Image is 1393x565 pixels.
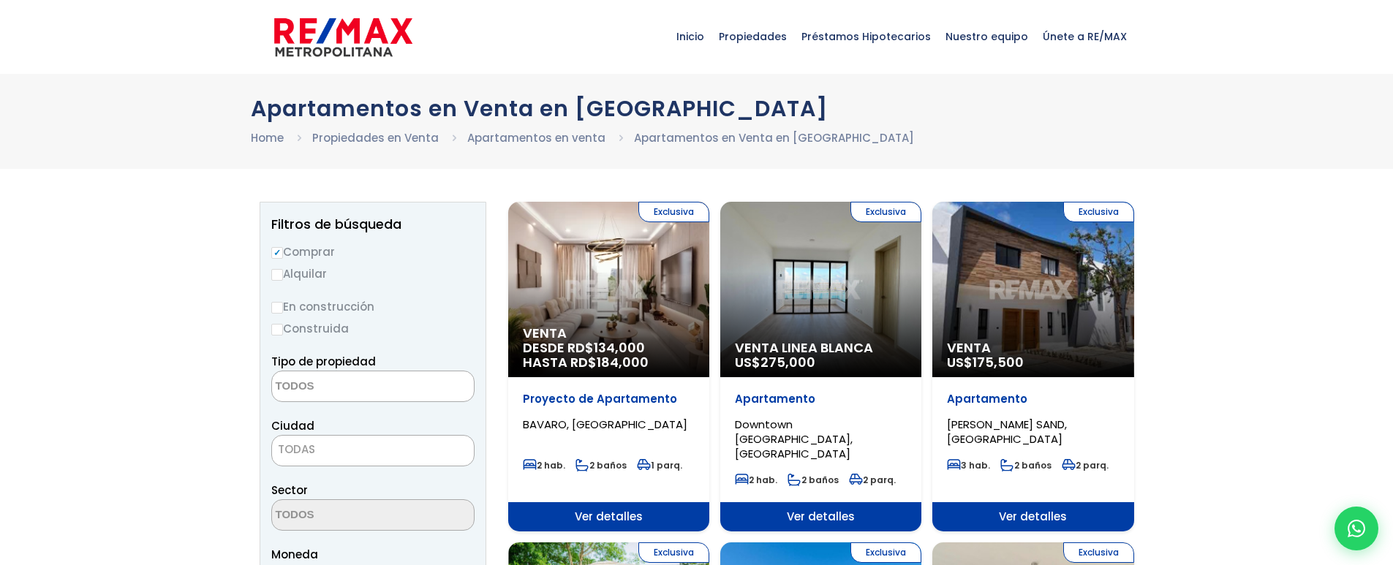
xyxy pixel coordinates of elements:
span: DESDE RD$ [523,341,695,370]
span: Ver detalles [720,502,921,531]
span: Nuestro equipo [938,15,1035,58]
input: En construcción [271,302,283,314]
span: Moneda [271,545,475,564]
span: Exclusiva [850,542,921,563]
span: Venta Linea Blanca [735,341,907,355]
span: Downtown [GEOGRAPHIC_DATA], [GEOGRAPHIC_DATA] [735,417,853,461]
span: 1 parq. [637,459,682,471]
span: 2 parq. [1062,459,1109,471]
a: Apartamentos en venta [467,130,605,145]
p: Apartamento [947,392,1119,406]
span: Préstamos Hipotecarios [794,15,938,58]
input: Alquilar [271,269,283,281]
a: Exclusiva Venta Linea Blanca US$275,000 Apartamento Downtown [GEOGRAPHIC_DATA], [GEOGRAPHIC_DATA]... [720,202,921,531]
textarea: Search [272,500,414,531]
span: Propiedades [711,15,794,58]
span: Tipo de propiedad [271,354,376,369]
span: 2 baños [788,474,839,486]
a: Exclusiva Venta DESDE RD$134,000 HASTA RD$184,000 Proyecto de Apartamento BAVARO, [GEOGRAPHIC_DAT... [508,202,709,531]
span: TODAS [278,441,315,457]
span: 2 hab. [735,474,777,486]
span: Únete a RE/MAX [1035,15,1134,58]
input: Construida [271,324,283,335]
a: Home [251,130,284,145]
label: Alquilar [271,265,475,283]
span: Ver detalles [508,502,709,531]
span: Venta [523,326,695,341]
span: 2 hab. [523,459,565,471]
span: US$ [735,353,815,371]
h1: Apartamentos en Venta en [GEOGRAPHIC_DATA] [251,96,1143,121]
img: remax-metropolitana-logo [274,15,412,59]
a: Exclusiva Venta US$175,500 Apartamento [PERSON_NAME] SAND, [GEOGRAPHIC_DATA] 3 hab. 2 baños 2 par... [932,202,1133,531]
span: Exclusiva [638,542,709,563]
span: Venta [947,341,1119,355]
span: 134,000 [594,338,645,357]
span: Sector [271,482,308,498]
span: 2 baños [575,459,627,471]
span: 2 baños [1000,459,1052,471]
textarea: Search [272,371,414,403]
span: Exclusiva [638,202,709,222]
p: Apartamento [735,392,907,406]
label: Construida [271,319,475,338]
input: Comprar [271,247,283,259]
span: TODAS [271,435,475,466]
span: TODAS [272,439,474,460]
span: BAVARO, [GEOGRAPHIC_DATA] [523,417,687,432]
span: 3 hab. [947,459,990,471]
label: En construcción [271,297,475,316]
span: Inicio [669,15,711,58]
span: 275,000 [760,353,815,371]
a: Propiedades en Venta [312,130,439,145]
span: HASTA RD$ [523,355,695,370]
p: Proyecto de Apartamento [523,392,695,406]
label: Comprar [271,243,475,261]
span: Exclusiva [1063,542,1134,563]
li: Apartamentos en Venta en [GEOGRAPHIC_DATA] [634,129,914,147]
span: Exclusiva [850,202,921,222]
span: [PERSON_NAME] SAND, [GEOGRAPHIC_DATA] [947,417,1067,447]
h2: Filtros de búsqueda [271,217,475,232]
span: Ciudad [271,418,314,433]
span: 2 parq. [849,474,896,486]
span: 184,000 [597,353,649,371]
span: 175,500 [973,353,1024,371]
span: Exclusiva [1063,202,1134,222]
span: US$ [947,353,1024,371]
span: Ver detalles [932,502,1133,531]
